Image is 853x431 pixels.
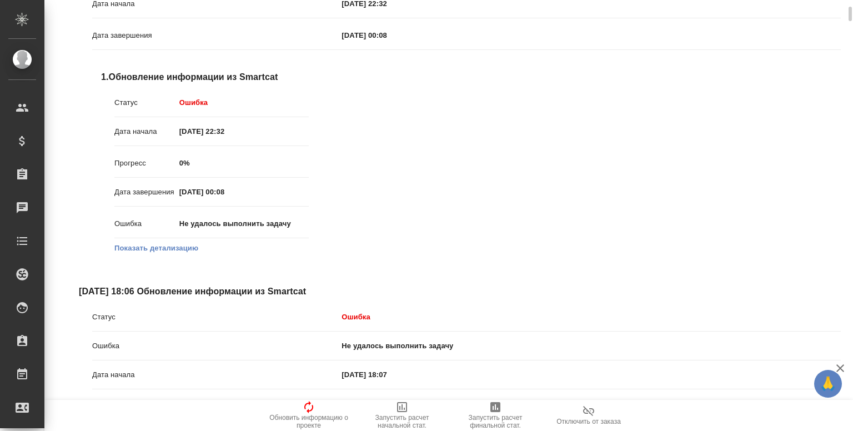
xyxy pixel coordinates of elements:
[819,372,837,395] span: 🙏
[179,218,309,229] p: Не удалось выполнить задачу
[114,126,179,137] p: Дата начала
[114,243,198,254] button: Показать детализацию
[362,414,442,429] span: Запустить расчет начальной стат.
[114,158,179,169] p: Прогресс
[342,340,841,352] p: Не удалось выполнить задачу
[179,126,309,137] p: [DATE] 22:32
[114,187,179,198] p: Дата завершения
[179,158,309,169] p: 0%
[101,71,309,84] span: 1. Обновление информации из Smartcat
[114,218,179,229] p: Ошибка
[92,312,342,323] p: Статус
[449,400,542,431] button: Запустить расчет финальной стат.
[92,340,342,352] p: Ошибка
[114,97,179,108] p: Статус
[92,30,342,41] p: Дата завершения
[179,97,309,108] p: Ошибка
[342,30,841,41] p: [DATE] 00:08
[355,400,449,431] button: Запустить расчет начальной стат.
[814,370,842,398] button: 🙏
[269,414,349,429] span: Обновить информацию о проекте
[455,414,535,429] span: Запустить расчет финальной стат.
[342,312,841,323] p: Ошибка
[179,187,309,198] p: [DATE] 00:08
[542,400,635,431] button: Отключить от заказа
[79,285,841,298] span: [DATE] 18:06 Обновление информации из Smartcat
[556,418,621,425] span: Отключить от заказа
[262,400,355,431] button: Обновить информацию о проекте
[92,369,342,380] p: Дата начала
[342,369,841,380] p: [DATE] 18:07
